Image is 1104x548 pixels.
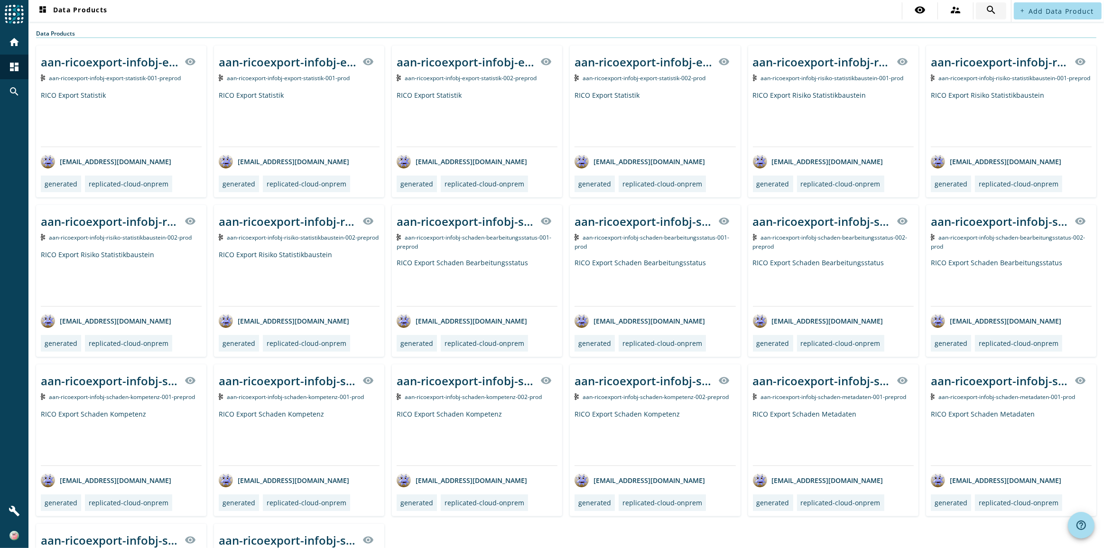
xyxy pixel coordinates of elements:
[931,233,1085,251] span: Kafka Topic: aan-ricoexport-infobj-schaden-bearbeitungsstatus-002-prod
[753,393,757,400] img: Kafka Topic: aan-ricoexport-infobj-schaden-metadaten-001-preprod
[583,393,729,401] span: Kafka Topic: aan-ricoexport-infobj-schaden-kompetenz-002-preprod
[931,154,945,168] img: avatar
[540,375,552,386] mat-icon: visibility
[5,5,24,24] img: spoud-logo.svg
[931,393,935,400] img: Kafka Topic: aan-ricoexport-infobj-schaden-metadaten-001-prod
[41,91,202,147] div: RICO Export Statistik
[753,409,914,465] div: RICO Export Schaden Metadaten
[931,154,1061,168] div: [EMAIL_ADDRESS][DOMAIN_NAME]
[1014,2,1102,19] button: Add Data Product
[575,473,705,487] div: [EMAIL_ADDRESS][DOMAIN_NAME]
[753,214,891,229] div: aan-ricoexport-infobj-schaden-bearbeitungsstatus-002-_stage_
[1029,7,1094,16] span: Add Data Product
[41,74,45,81] img: Kafka Topic: aan-ricoexport-infobj-export-statistik-001-preprod
[41,234,45,241] img: Kafka Topic: aan-ricoexport-infobj-risiko-statistikbaustein-002-prod
[41,393,45,400] img: Kafka Topic: aan-ricoexport-infobj-schaden-kompetenz-001-preprod
[931,473,1061,487] div: [EMAIL_ADDRESS][DOMAIN_NAME]
[219,154,233,168] img: avatar
[931,258,1092,306] div: RICO Export Schaden Bearbeitungsstatus
[575,233,729,251] span: Kafka Topic: aan-ricoexport-infobj-schaden-bearbeitungsstatus-001-prod
[935,498,967,507] div: generated
[37,5,48,17] mat-icon: dashboard
[757,179,789,188] div: generated
[41,54,179,70] div: aan-ricoexport-infobj-export-statistik-001-_stage_
[223,498,255,507] div: generated
[935,339,967,348] div: generated
[540,56,552,67] mat-icon: visibility
[575,54,713,70] div: aan-ricoexport-infobj-export-statistik-002-_stage_
[575,74,579,81] img: Kafka Topic: aan-ricoexport-infobj-export-statistik-002-prod
[753,74,757,81] img: Kafka Topic: aan-ricoexport-infobj-risiko-statistikbaustein-001-prod
[575,314,589,328] img: avatar
[219,409,380,465] div: RICO Export Schaden Kompetenz
[938,74,1090,82] span: Kafka Topic: aan-ricoexport-infobj-risiko-statistikbaustein-001-preprod
[575,473,589,487] img: avatar
[397,314,411,328] img: avatar
[45,179,77,188] div: generated
[185,375,196,386] mat-icon: visibility
[397,373,535,389] div: aan-ricoexport-infobj-schaden-kompetenz-002-_stage_
[397,54,535,70] div: aan-ricoexport-infobj-export-statistik-002-_stage_
[45,339,77,348] div: generated
[1075,375,1086,386] mat-icon: visibility
[45,498,77,507] div: generated
[931,54,1069,70] div: aan-ricoexport-infobj-risiko-statistikbaustein-001-_stage_
[36,29,1096,38] div: Data Products
[1075,215,1086,227] mat-icon: visibility
[400,339,433,348] div: generated
[397,154,411,168] img: avatar
[578,179,611,188] div: generated
[185,534,196,546] mat-icon: visibility
[41,373,179,389] div: aan-ricoexport-infobj-schaden-kompetenz-001-_stage_
[89,179,168,188] div: replicated-cloud-onprem
[757,339,789,348] div: generated
[753,258,914,306] div: RICO Export Schaden Bearbeitungsstatus
[540,215,552,227] mat-icon: visibility
[931,234,935,241] img: Kafka Topic: aan-ricoexport-infobj-schaden-bearbeitungsstatus-002-prod
[9,86,20,97] mat-icon: search
[753,233,908,251] span: Kafka Topic: aan-ricoexport-infobj-schaden-bearbeitungsstatus-002-preprod
[753,473,767,487] img: avatar
[575,393,579,400] img: Kafka Topic: aan-ricoexport-infobj-schaden-kompetenz-002-preprod
[9,531,19,540] img: 2f3eda399f5d7602a4d0dfd529928f81
[931,314,1061,328] div: [EMAIL_ADDRESS][DOMAIN_NAME]
[219,234,223,241] img: Kafka Topic: aan-ricoexport-infobj-risiko-statistikbaustein-002-preprod
[219,314,349,328] div: [EMAIL_ADDRESS][DOMAIN_NAME]
[405,74,537,82] span: Kafka Topic: aan-ricoexport-infobj-export-statistik-002-preprod
[9,61,20,73] mat-icon: dashboard
[400,498,433,507] div: generated
[219,91,380,147] div: RICO Export Statistik
[1075,56,1086,67] mat-icon: visibility
[622,498,702,507] div: replicated-cloud-onprem
[362,534,374,546] mat-icon: visibility
[985,4,997,16] mat-icon: search
[219,214,357,229] div: aan-ricoexport-infobj-risiko-statistikbaustein-002-_stage_
[37,5,107,17] span: Data Products
[897,375,908,386] mat-icon: visibility
[979,498,1058,507] div: replicated-cloud-onprem
[931,214,1069,229] div: aan-ricoexport-infobj-schaden-bearbeitungsstatus-002-_stage_
[622,339,702,348] div: replicated-cloud-onprem
[801,498,881,507] div: replicated-cloud-onprem
[753,54,891,70] div: aan-ricoexport-infobj-risiko-statistikbaustein-001-_stage_
[227,393,364,401] span: Kafka Topic: aan-ricoexport-infobj-schaden-kompetenz-001-prod
[897,56,908,67] mat-icon: visibility
[219,250,380,306] div: RICO Export Risiko Statistikbaustein
[219,473,349,487] div: [EMAIL_ADDRESS][DOMAIN_NAME]
[938,393,1075,401] span: Kafka Topic: aan-ricoexport-infobj-schaden-metadaten-001-prod
[33,2,111,19] button: Data Products
[89,339,168,348] div: replicated-cloud-onprem
[219,393,223,400] img: Kafka Topic: aan-ricoexport-infobj-schaden-kompetenz-001-prod
[397,258,557,306] div: RICO Export Schaden Bearbeitungsstatus
[41,409,202,465] div: RICO Export Schaden Kompetenz
[397,314,527,328] div: [EMAIL_ADDRESS][DOMAIN_NAME]
[397,233,551,251] span: Kafka Topic: aan-ricoexport-infobj-schaden-bearbeitungsstatus-001-preprod
[753,234,757,241] img: Kafka Topic: aan-ricoexport-infobj-schaden-bearbeitungsstatus-002-preprod
[397,234,401,241] img: Kafka Topic: aan-ricoexport-infobj-schaden-bearbeitungsstatus-001-preprod
[575,234,579,241] img: Kafka Topic: aan-ricoexport-infobj-schaden-bearbeitungsstatus-001-prod
[801,179,881,188] div: replicated-cloud-onprem
[801,339,881,348] div: replicated-cloud-onprem
[397,214,535,229] div: aan-ricoexport-infobj-schaden-bearbeitungsstatus-001-_stage_
[719,375,730,386] mat-icon: visibility
[397,393,401,400] img: Kafka Topic: aan-ricoexport-infobj-schaden-kompetenz-002-prod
